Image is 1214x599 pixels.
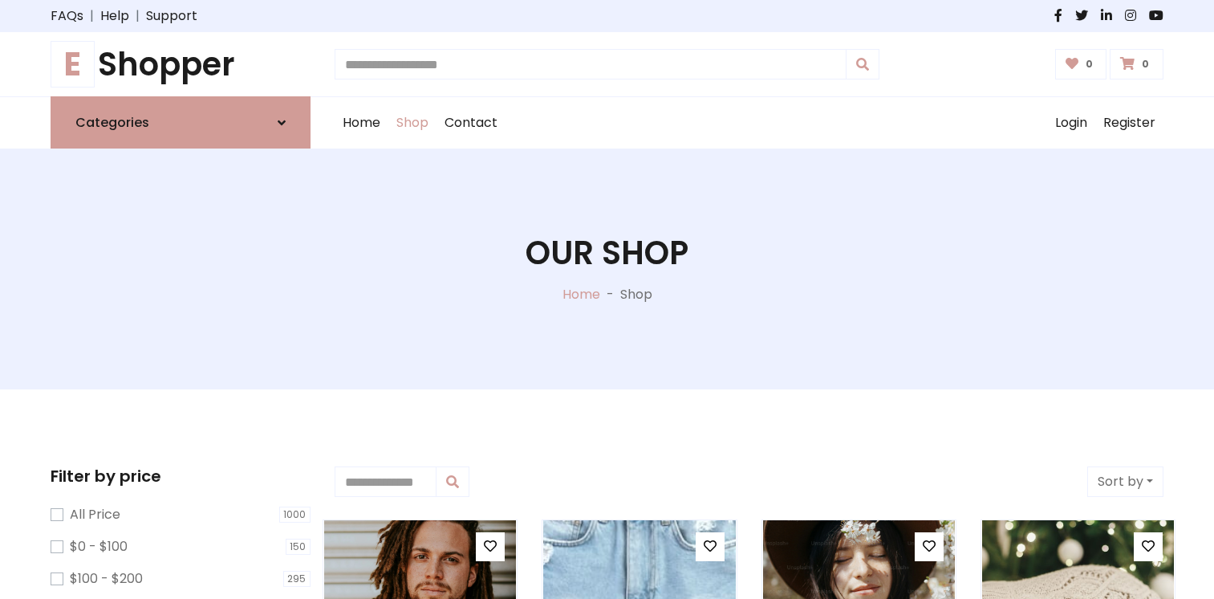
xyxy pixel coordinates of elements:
h1: Shopper [51,45,311,84]
a: Home [562,285,600,304]
a: Login [1047,97,1095,149]
a: Support [146,6,197,26]
a: 0 [1110,49,1163,79]
label: $100 - $200 [70,569,143,589]
span: | [83,6,100,26]
span: | [129,6,146,26]
label: All Price [70,505,120,524]
span: 295 [283,571,311,587]
a: 0 [1055,49,1107,79]
span: 0 [1138,57,1153,71]
a: Contact [436,97,505,149]
button: Sort by [1087,467,1163,497]
a: Register [1095,97,1163,149]
a: EShopper [51,45,311,84]
a: Categories [51,96,311,149]
label: $0 - $100 [70,537,128,556]
a: Shop [388,97,436,149]
p: - [600,285,620,304]
a: FAQs [51,6,83,26]
span: E [51,41,95,88]
h1: Our Shop [526,234,688,272]
a: Home [335,97,388,149]
span: 150 [286,539,311,555]
h5: Filter by price [51,467,311,486]
span: 1000 [279,507,311,523]
a: Help [100,6,129,26]
span: 0 [1082,57,1097,71]
h6: Categories [75,115,149,130]
p: Shop [620,285,652,304]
